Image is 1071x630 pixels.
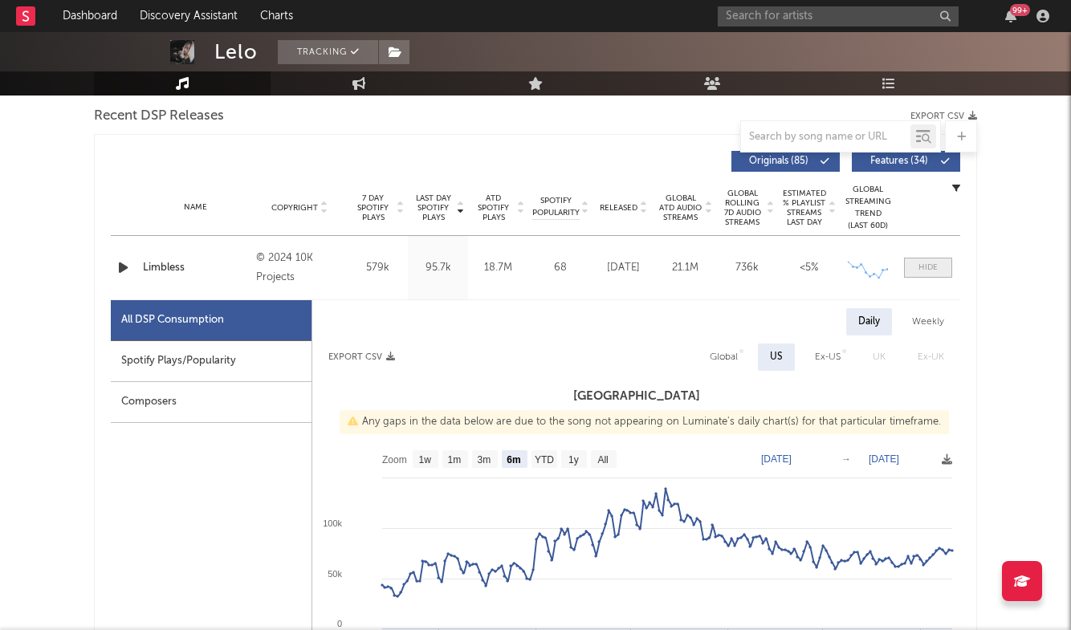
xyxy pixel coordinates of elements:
[710,348,738,367] div: Global
[741,131,910,144] input: Search by song name or URL
[532,260,588,276] div: 68
[869,453,899,465] text: [DATE]
[382,454,407,465] text: Zoom
[535,454,554,465] text: YTD
[600,203,637,213] span: Released
[782,189,826,227] span: Estimated % Playlist Streams Last Day
[472,193,515,222] span: ATD Spotify Plays
[328,569,342,579] text: 50k
[1010,4,1030,16] div: 99 +
[214,40,258,64] div: Lelo
[862,156,936,166] span: Features ( 34 )
[111,300,312,341] div: All DSP Consumption
[910,112,977,121] button: Export CSV
[720,189,764,227] span: Global Rolling 7D Audio Streams
[448,454,462,465] text: 1m
[846,308,892,335] div: Daily
[328,352,395,362] button: Export CSV
[782,260,836,276] div: <5%
[597,454,608,465] text: All
[94,107,224,126] span: Recent DSP Releases
[478,454,491,465] text: 3m
[337,619,342,628] text: 0
[143,201,248,213] div: Name
[900,308,956,335] div: Weekly
[352,260,404,276] div: 579k
[472,260,524,276] div: 18.7M
[658,260,712,276] div: 21.1M
[412,260,464,276] div: 95.7k
[844,184,892,232] div: Global Streaming Trend (Last 60D)
[658,193,702,222] span: Global ATD Audio Streams
[720,260,774,276] div: 736k
[256,249,344,287] div: © 2024 10K Projects
[568,454,579,465] text: 1y
[841,453,851,465] text: →
[271,203,318,213] span: Copyright
[340,410,949,434] div: Any gaps in the data below are due to the song not appearing on Luminate's daily chart(s) for tha...
[323,518,342,528] text: 100k
[742,156,816,166] span: Originals ( 85 )
[121,311,224,330] div: All DSP Consumption
[111,341,312,382] div: Spotify Plays/Popularity
[419,454,432,465] text: 1w
[761,453,792,465] text: [DATE]
[770,348,783,367] div: US
[143,260,248,276] a: Limbless
[852,151,960,172] button: Features(34)
[111,382,312,423] div: Composers
[597,260,650,276] div: [DATE]
[1005,10,1016,22] button: 99+
[507,454,520,465] text: 6m
[532,195,580,219] span: Spotify Popularity
[312,387,960,406] h3: [GEOGRAPHIC_DATA]
[352,193,394,222] span: 7 Day Spotify Plays
[815,348,841,367] div: Ex-US
[412,193,454,222] span: Last Day Spotify Plays
[718,6,959,26] input: Search for artists
[731,151,840,172] button: Originals(85)
[278,40,378,64] button: Tracking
